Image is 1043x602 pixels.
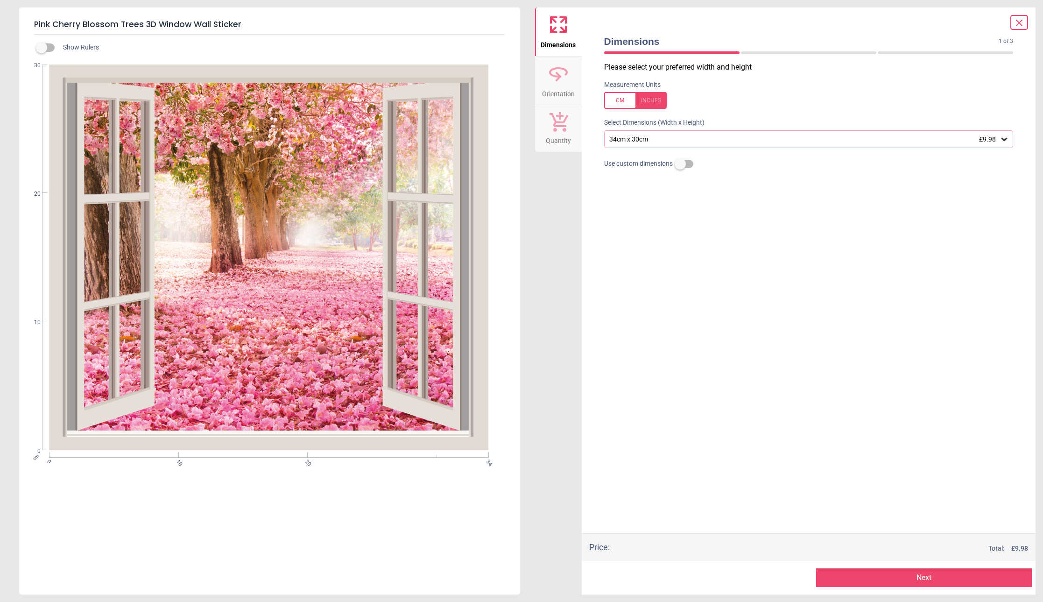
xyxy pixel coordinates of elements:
button: Orientation [535,57,582,105]
p: Please select your preferred width and height [604,62,1021,72]
span: 9.98 [1015,545,1028,552]
span: 20 [23,190,41,198]
button: Dimensions [535,7,582,56]
span: Dimensions [541,36,576,50]
div: Show Rulers [42,42,520,53]
span: Orientation [542,85,575,99]
span: 0 [45,458,51,464]
label: Measurement Units [604,80,661,90]
div: 34cm x 30cm [608,135,1000,143]
span: 10 [174,458,180,464]
span: £ [1011,544,1028,553]
label: Select Dimensions (Width x Height) [597,118,705,127]
span: 10 [23,319,41,326]
h5: Pink Cherry Blossom Trees 3D Window Wall Sticker [34,15,505,35]
span: 0 [23,447,41,455]
button: Next [816,568,1032,587]
span: cm [32,453,40,461]
span: £9.98 [979,135,996,143]
div: Price : [589,541,610,553]
span: 34 [484,458,490,464]
span: Use custom dimensions [604,159,673,169]
span: 20 [303,458,310,464]
span: Quantity [546,132,571,146]
span: Dimensions [604,35,999,48]
span: 1 of 3 [999,37,1013,45]
span: 30 [23,62,41,70]
div: Total: [624,544,1029,553]
button: Quantity [535,105,582,152]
